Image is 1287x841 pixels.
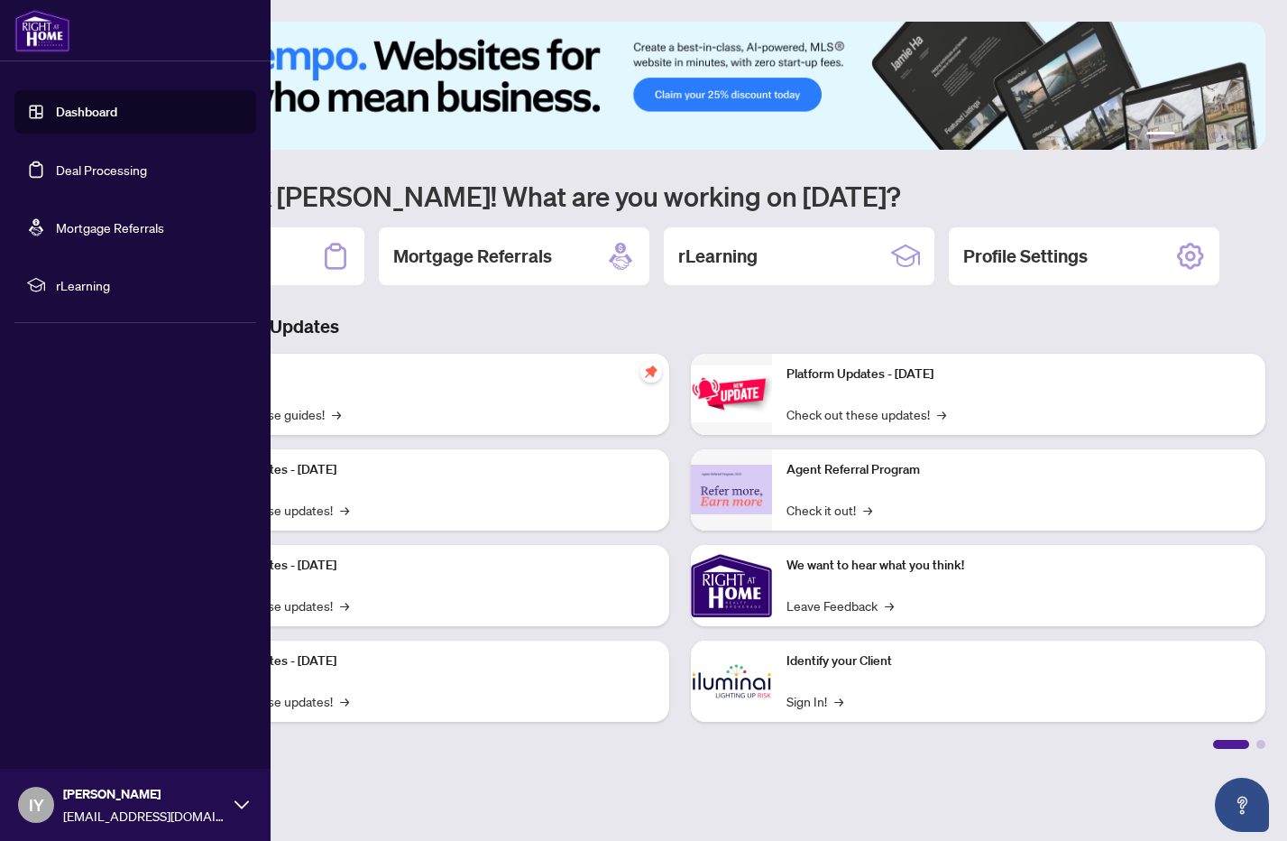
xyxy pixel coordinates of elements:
span: IY [29,792,44,818]
a: Check out these updates!→ [786,404,946,424]
span: → [340,691,349,711]
span: pushpin [640,361,662,383]
a: Mortgage Referrals [56,219,164,236]
span: → [834,691,843,711]
h1: Welcome back [PERSON_NAME]! What are you working on [DATE]? [94,179,1265,213]
h2: rLearning [678,244,758,269]
a: Dashboard [56,104,117,120]
img: We want to hear what you think! [691,545,772,626]
p: Agent Referral Program [786,460,1252,480]
span: [PERSON_NAME] [63,784,225,804]
span: → [332,404,341,424]
span: → [863,500,872,520]
p: Identify your Client [786,652,1252,671]
h3: Brokerage & Industry Updates [94,314,1265,339]
button: 6 [1240,132,1247,139]
p: Self-Help [189,365,655,384]
h2: Mortgage Referrals [393,244,552,269]
span: rLearning [56,275,244,295]
a: Check it out!→ [786,500,872,520]
span: [EMAIL_ADDRESS][DOMAIN_NAME] [63,806,225,826]
p: Platform Updates - [DATE] [189,556,655,576]
span: → [340,596,349,615]
button: 5 [1226,132,1233,139]
p: Platform Updates - [DATE] [189,460,655,480]
p: Platform Updates - [DATE] [786,365,1252,384]
button: Open asap [1215,778,1269,832]
a: Sign In!→ [786,691,843,711]
button: 3 [1197,132,1204,139]
button: 4 [1211,132,1218,139]
img: Slide 0 [94,22,1265,150]
span: → [937,404,946,424]
button: 2 [1182,132,1190,139]
img: Agent Referral Program [691,465,772,514]
img: logo [14,9,70,52]
a: Deal Processing [56,162,147,178]
h2: Profile Settings [963,244,1088,269]
p: We want to hear what you think! [786,556,1252,576]
p: Platform Updates - [DATE] [189,652,655,671]
span: → [885,596,894,615]
a: Leave Feedback→ [786,596,894,615]
img: Identify your Client [691,641,772,722]
span: → [340,500,349,520]
button: 1 [1146,132,1175,139]
img: Platform Updates - June 23, 2025 [691,365,772,422]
